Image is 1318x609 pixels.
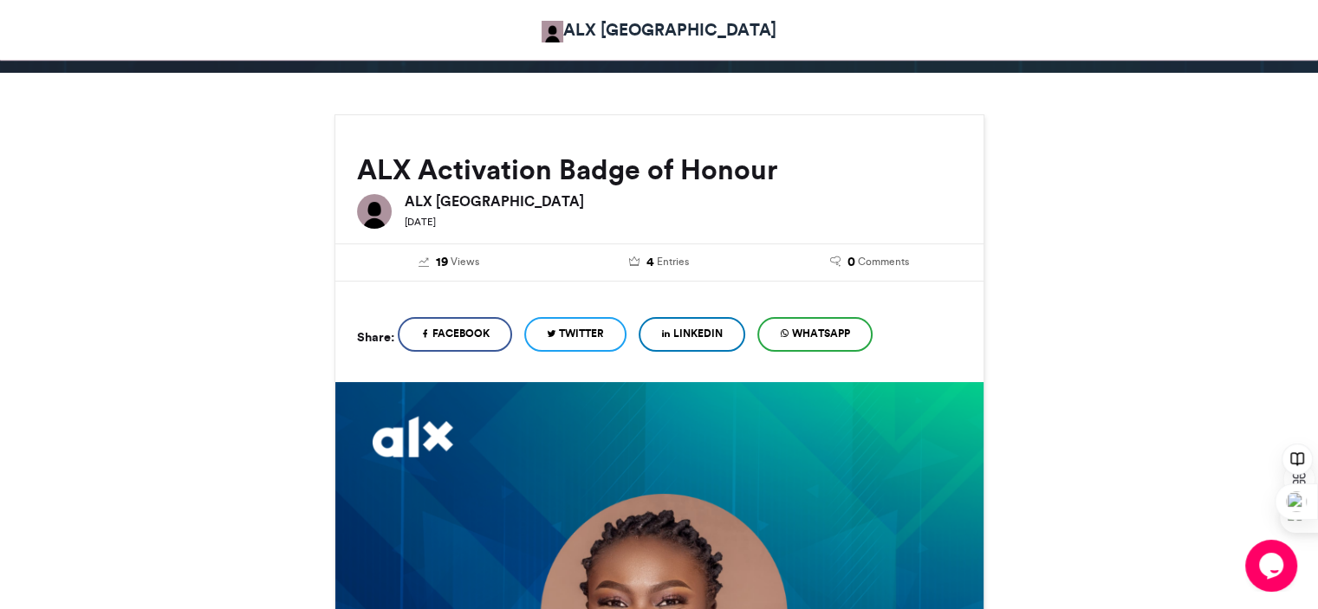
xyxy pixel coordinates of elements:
h2: ALX Activation Badge of Honour [357,154,962,185]
iframe: chat widget [1245,540,1301,592]
span: Comments [858,254,909,269]
span: 4 [646,253,654,272]
span: 0 [847,253,855,272]
a: ALX [GEOGRAPHIC_DATA] [542,17,776,42]
a: Facebook [398,317,512,352]
h5: Share: [357,326,394,348]
a: 19 Views [357,253,542,272]
h6: ALX [GEOGRAPHIC_DATA] [405,194,962,208]
span: 19 [436,253,448,272]
a: 0 Comments [777,253,962,272]
span: Twitter [559,326,604,341]
a: LinkedIn [639,317,745,352]
span: Views [451,254,479,269]
a: 4 Entries [567,253,751,272]
span: Entries [657,254,689,269]
img: ALX Africa [357,194,392,229]
a: WhatsApp [757,317,873,352]
span: LinkedIn [673,326,723,341]
small: [DATE] [405,216,436,228]
a: Twitter [524,317,627,352]
span: WhatsApp [792,326,850,341]
img: ALX Africa [542,21,563,42]
span: Facebook [432,326,490,341]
